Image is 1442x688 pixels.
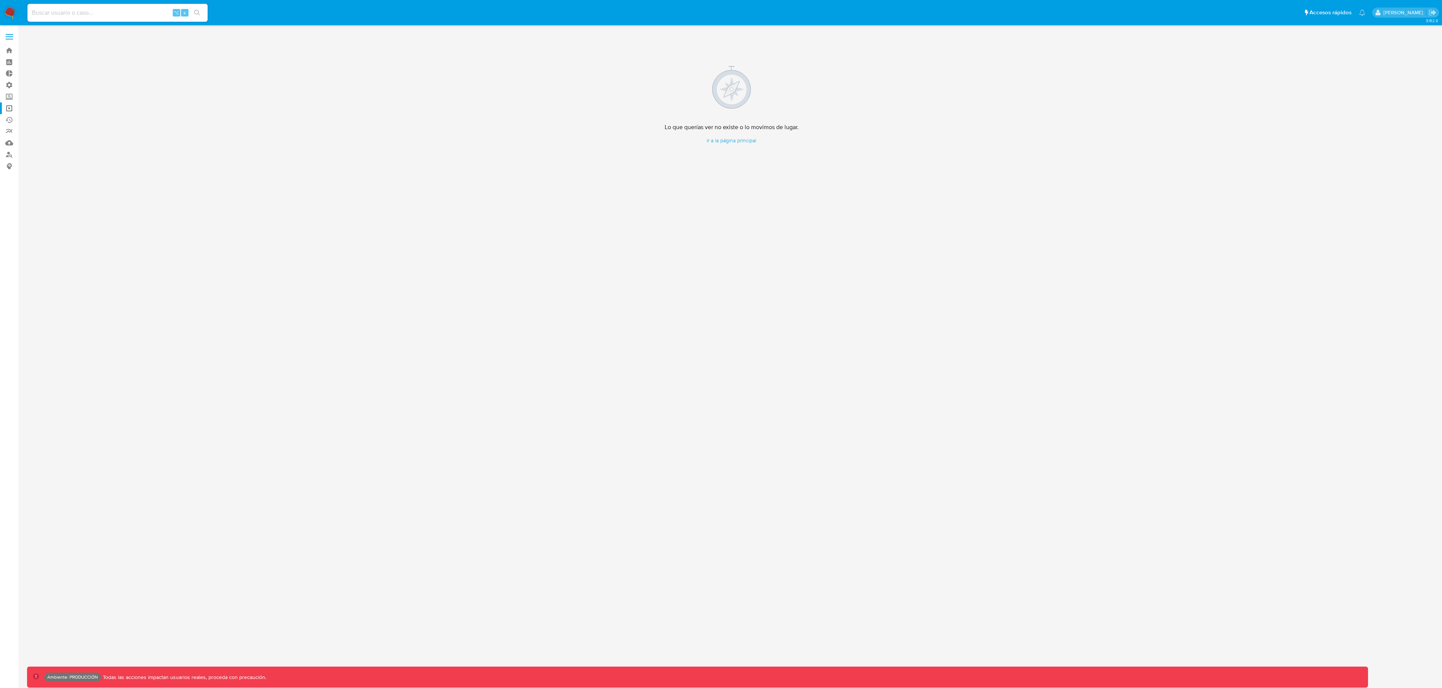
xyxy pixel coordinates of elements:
[184,9,186,16] span: s
[189,8,205,18] button: search-icon
[173,9,179,16] span: ⌥
[1428,9,1436,17] a: Salir
[665,137,799,144] a: Ir a la página principal
[101,674,266,681] p: Todas las acciones impactan usuarios reales, proceda con precaución.
[27,8,208,18] input: Buscar usuario o caso...
[1309,9,1351,17] span: Accesos rápidos
[1383,9,1426,16] p: leandrojossue.ramirez@mercadolibre.com.co
[47,676,98,679] p: Ambiente: PRODUCCIÓN
[665,123,799,131] h4: Lo que querías ver no existe o lo movimos de lugar.
[1359,9,1365,16] a: Notificaciones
